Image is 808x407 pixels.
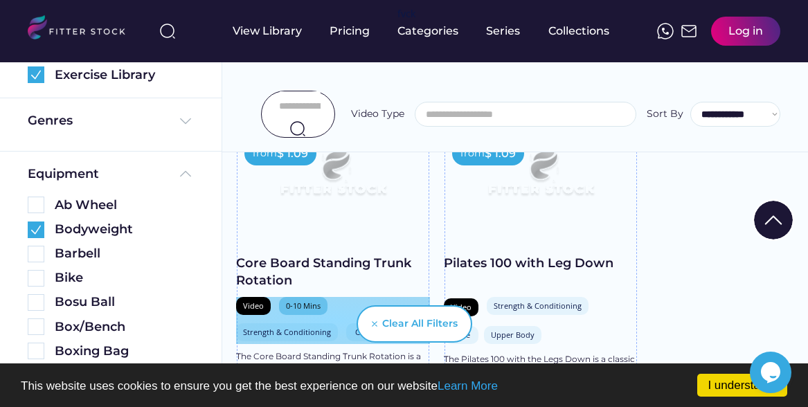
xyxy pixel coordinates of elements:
[159,23,176,39] img: search-normal%203.svg
[55,293,194,311] div: Bosu Ball
[55,221,194,238] div: Bodyweight
[255,134,411,221] img: Frame%2079%20%281%29.svg
[28,112,73,129] div: Genres
[21,380,787,392] p: This website uses cookies to ensure you get the best experience on our website
[728,24,763,39] div: Log in
[28,66,44,83] img: Group%201000002360.svg
[177,113,194,129] img: Frame%20%284%29.svg
[28,318,44,335] img: Rectangle%205126.svg
[444,255,638,272] div: Pilates 100 with Leg Down
[55,66,194,84] div: Exercise Library
[351,107,404,121] div: Video Type
[236,351,430,374] div: The Core Board Standing Trunk Rotation is a core-focused exercise that also engages the...
[28,270,44,287] img: Rectangle%205126.svg
[28,221,44,238] img: Group%201000002360.svg
[28,165,99,183] div: Equipment
[397,7,415,21] div: fvck
[438,379,498,392] a: Learn More
[28,15,137,44] img: LOGO.svg
[28,197,44,213] img: Rectangle%205126.svg
[55,318,194,336] div: Box/Bench
[28,343,44,359] img: Rectangle%205126.svg
[236,255,430,289] div: Core Board Standing Trunk Rotation
[286,300,321,311] div: 0-10 Mins
[548,24,609,39] div: Collections
[289,120,306,137] img: search-normal.svg
[55,269,194,287] div: Bike
[494,300,582,311] div: Strength & Conditioning
[253,147,277,161] div: from
[397,24,458,39] div: Categories
[647,107,683,121] div: Sort By
[444,354,638,377] div: The Pilates 100 with the Legs Down is a classic and foundational exercise in Pilates that...
[491,329,535,340] div: Upper Body
[657,23,674,39] img: meteor-icons_whatsapp%20%281%29.svg
[55,245,194,262] div: Barbell
[754,201,793,239] img: Group%201000002322%20%281%29.svg
[330,24,370,39] div: Pricing
[28,294,44,311] img: Rectangle%205126.svg
[55,343,194,360] div: Boxing Bag
[243,327,331,337] div: Strength & Conditioning
[233,24,302,39] div: View Library
[177,165,194,182] img: Frame%20%285%29.svg
[463,134,618,221] img: Frame%2079%20%281%29.svg
[55,197,194,214] div: Ab Wheel
[28,246,44,262] img: Rectangle%205126.svg
[681,23,697,39] img: Frame%2051.svg
[697,374,787,397] a: I understand!
[460,147,485,161] div: from
[750,352,794,393] iframe: chat widget
[372,321,377,327] img: Vector%20%281%29.svg
[243,300,264,311] div: Video
[277,146,308,161] div: $ 1.09
[486,24,521,39] div: Series
[382,317,458,331] div: Clear All Filters
[485,146,516,161] div: $ 1.09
